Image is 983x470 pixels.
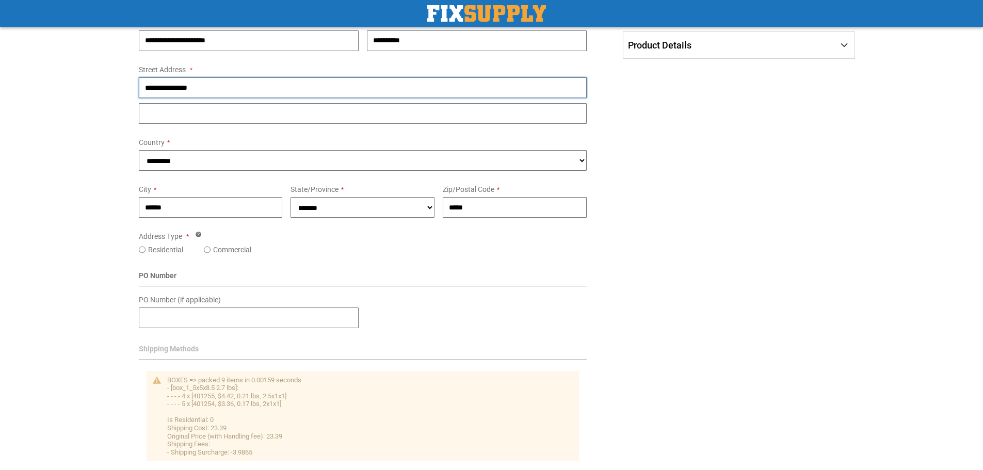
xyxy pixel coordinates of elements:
span: Street Address [139,66,186,74]
label: Commercial [213,245,251,255]
span: PO Number (if applicable) [139,296,221,304]
a: store logo [427,5,546,22]
span: Zip/Postal Code [443,185,494,193]
span: Address Type [139,232,182,240]
span: Product Details [628,40,691,51]
span: City [139,185,151,193]
img: Fix Industrial Supply [427,5,546,22]
span: State/Province [291,185,339,193]
span: Country [139,138,165,147]
div: PO Number [139,270,587,286]
label: Residential [148,245,183,255]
